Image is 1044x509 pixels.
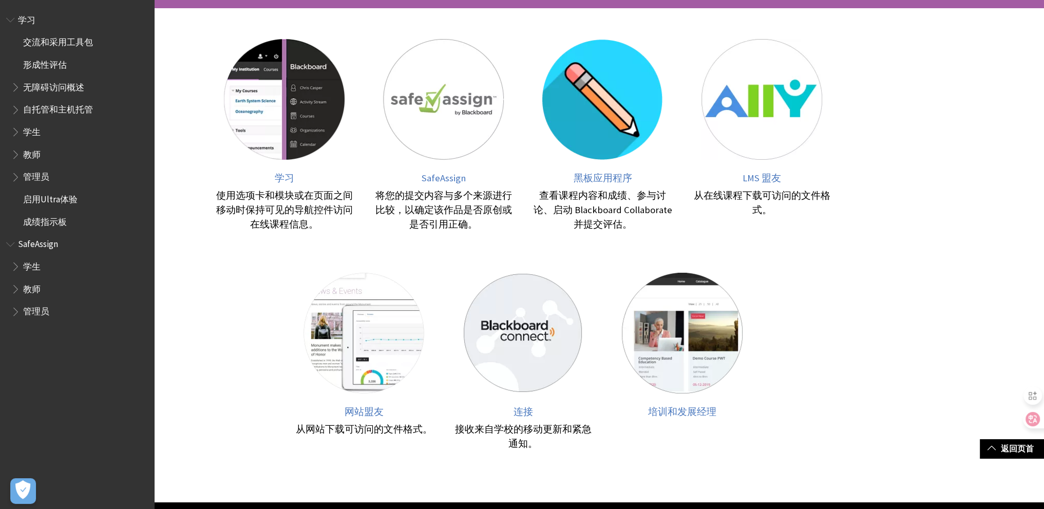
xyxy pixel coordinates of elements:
font: 管理员 [23,306,49,317]
font: LMS 盟友 [743,172,781,184]
img: 学习 [224,39,345,160]
img: 培训和发展经理 [622,273,743,393]
font: 返回页首 [1001,443,1034,454]
font: SafeAssign [18,238,58,250]
font: 形成性评估 [23,59,67,70]
font: 学生 [23,261,41,272]
a: SafeAssign SafeAssign 将您的提交内容与多个来源进行比较，以确定该作品是否原创或是否引用正确。 [374,39,513,232]
a: 网站盟友 网站盟友 从网站下载可访问的文件格式。 [295,273,433,451]
font: 从在线课程下载可访问的文件格式。 [694,190,830,216]
font: 教师 [23,284,41,295]
a: 连接 连接 接收来自学校的移动更新和紧急通知。 [454,273,593,451]
font: 网站盟友 [345,406,384,418]
nav: Blackboard Learn 帮助的书籍大纲 [6,11,148,231]
font: 培训和发展经理 [648,406,716,418]
button: 打开偏好设置 [10,478,36,504]
font: 教师 [23,149,41,160]
a: 培训和发展经理 培训和发展经理 [613,273,752,451]
a: LMS 盟友 LMS 盟友 从在线课程下载可访问的文件格式。 [693,39,831,232]
font: SafeAssign [422,172,466,184]
a: 返回页首 [980,439,1044,458]
img: LMS 盟友 [701,39,822,160]
font: 学习 [18,14,35,26]
img: 黑板应用程序 [542,39,663,160]
a: 黑板应用程序 黑板应用程序 查看课程内容和成绩、参与讨论、启动 Blackboard Collaborate 并提交评估。 [534,39,672,232]
nav: Blackboard SafeAssign 的书籍大纲 [6,236,148,321]
font: 黑板应用程序 [574,172,632,184]
font: 成绩指示板 [23,216,67,228]
img: 连接 [463,273,583,393]
font: 学生 [23,126,41,138]
font: 自托管和主机托管 [23,104,93,115]
font: 从网站下载可访问的文件格式。 [296,423,432,435]
img: SafeAssign [383,39,504,160]
font: 使用选项卡和模块或在页面之间移动时保持可见的导航控件访问在线课程信息。 [216,190,353,230]
font: 连接 [514,406,533,418]
font: 无障碍访问概述 [23,82,84,93]
font: 学习 [275,172,294,184]
font: 管理员 [23,171,49,182]
font: 查看课程内容和成绩、参与讨论、启动 Blackboard Collaborate 并提交评估。 [534,190,672,230]
font: 将您的提交内容与多个来源进行比较，以确定该作品是否原创或是否引用正确。 [375,190,512,230]
font: 交流和采用工具包 [23,36,93,48]
font: 接收来自学校的移动更新和紧急通知。 [455,423,592,449]
img: 网站盟友 [303,273,424,393]
a: 学习 学习 使用选项卡和模块或在页面之间移动时保持可见的导航控件访问在线课程信息。 [215,39,354,232]
font: 启用Ultra体验 [23,194,78,205]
